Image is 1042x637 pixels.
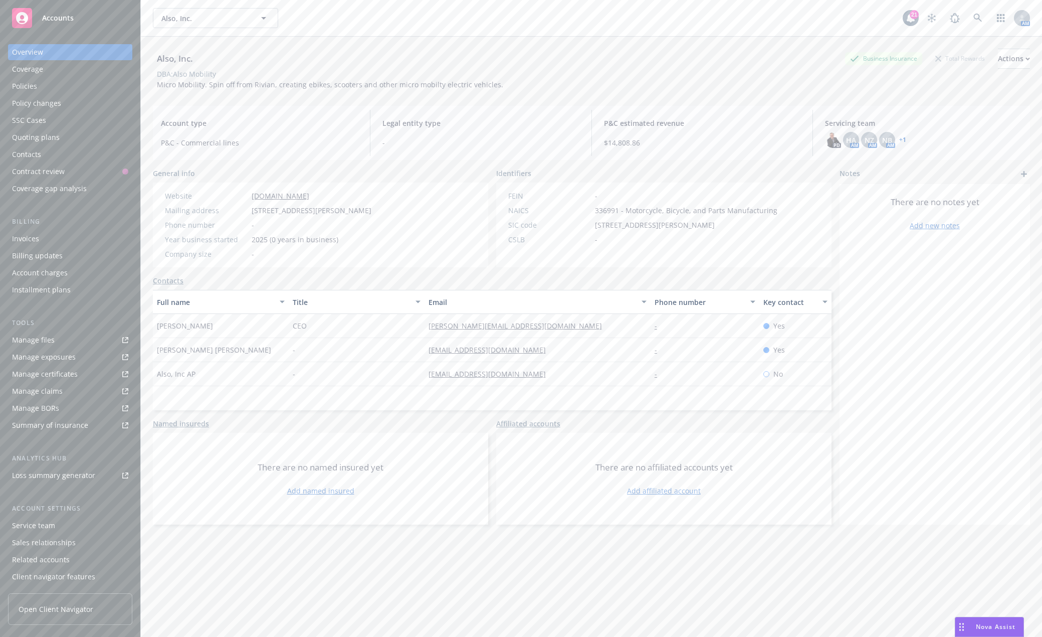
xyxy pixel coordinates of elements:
span: - [252,220,254,230]
a: Report a Bug [945,8,965,28]
div: CSLB [508,234,591,245]
a: Contract review [8,164,132,180]
div: Title [293,297,409,307]
a: Billing updates [8,248,132,264]
div: Website [165,191,248,201]
a: Quoting plans [8,129,132,145]
span: - [293,345,295,355]
a: - [655,345,665,355]
span: No [773,369,783,379]
div: Key contact [763,297,816,307]
span: Notes [840,168,860,180]
a: Client navigator features [8,569,132,585]
a: [PERSON_NAME][EMAIL_ADDRESS][DOMAIN_NAME] [429,321,610,331]
div: DBA: Also Mobility [157,69,216,79]
span: General info [153,168,195,179]
a: Stop snowing [922,8,942,28]
button: Actions [998,49,1030,69]
button: Title [289,290,425,314]
a: Manage claims [8,383,132,399]
button: Nova Assist [955,617,1024,637]
div: Summary of insurance [12,417,88,433]
a: Contacts [153,275,183,286]
a: Manage BORs [8,400,132,416]
span: Yes [773,321,785,331]
a: Affiliated accounts [496,418,560,429]
a: [DOMAIN_NAME] [252,191,309,201]
a: Coverage [8,61,132,77]
span: Nova Assist [976,622,1015,631]
span: Identifiers [496,168,531,179]
div: Manage BORs [12,400,59,416]
a: [EMAIL_ADDRESS][DOMAIN_NAME] [429,345,554,355]
a: Policy changes [8,95,132,111]
div: Coverage [12,61,43,77]
div: Sales relationships [12,535,76,551]
a: Related accounts [8,552,132,568]
span: Servicing team [825,118,1022,128]
div: Loss summary generator [12,467,95,484]
span: - [252,249,254,259]
div: Coverage gap analysis [12,181,87,197]
span: Open Client Navigator [19,604,93,614]
a: Sales relationships [8,535,132,551]
span: - [595,191,597,201]
a: Add named insured [287,486,354,496]
div: Contract review [12,164,65,180]
span: - [293,369,295,379]
a: Contacts [8,146,132,163]
span: - [595,234,597,245]
div: NAICS [508,205,591,216]
div: Business Insurance [845,52,922,65]
div: Company size [165,249,248,259]
div: Invoices [12,231,39,247]
div: SIC code [508,220,591,230]
div: SSC Cases [12,112,46,128]
button: Full name [153,290,289,314]
div: Billing [8,217,132,227]
button: Also, Inc. [153,8,278,28]
div: Overview [12,44,43,60]
div: Mailing address [165,205,248,216]
div: FEIN [508,191,591,201]
div: Also, Inc. [153,52,197,65]
div: Policy changes [12,95,61,111]
a: +1 [899,137,906,143]
img: photo [825,132,841,148]
span: Accounts [42,14,74,22]
span: There are no notes yet [891,196,979,208]
span: Micro Mobility. Spin off from Rivian, creating ebikes, scooters and other micro mobilty electric ... [157,80,503,89]
a: Named insureds [153,418,209,429]
span: [PERSON_NAME] [157,321,213,331]
a: Manage certificates [8,366,132,382]
a: Switch app [991,8,1011,28]
div: Manage exposures [12,349,76,365]
a: Coverage gap analysis [8,181,132,197]
span: Also, Inc AP [157,369,195,379]
span: Legal entity type [382,118,579,128]
button: Email [425,290,651,314]
a: Search [968,8,988,28]
a: SSC Cases [8,112,132,128]
a: Loss summary generator [8,467,132,484]
div: Manage claims [12,383,63,399]
a: Summary of insurance [8,417,132,433]
div: Phone number [655,297,744,307]
a: [EMAIL_ADDRESS][DOMAIN_NAME] [429,369,554,379]
span: 2025 (0 years in business) [252,234,338,245]
div: Analytics hub [8,453,132,463]
button: Key contact [759,290,831,314]
button: Phone number [651,290,759,314]
span: [PERSON_NAME] [PERSON_NAME] [157,345,271,355]
span: P&C - Commercial lines [161,137,358,148]
span: Account type [161,118,358,128]
a: add [1018,168,1030,180]
a: - [655,321,665,331]
div: Policies [12,78,37,94]
div: Contacts [12,146,41,163]
span: Also, Inc. [161,13,248,24]
div: Actions [998,49,1030,68]
span: 336991 - Motorcycle, Bicycle, and Parts Manufacturing [595,205,777,216]
div: Service team [12,518,55,534]
span: HA [846,135,856,145]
